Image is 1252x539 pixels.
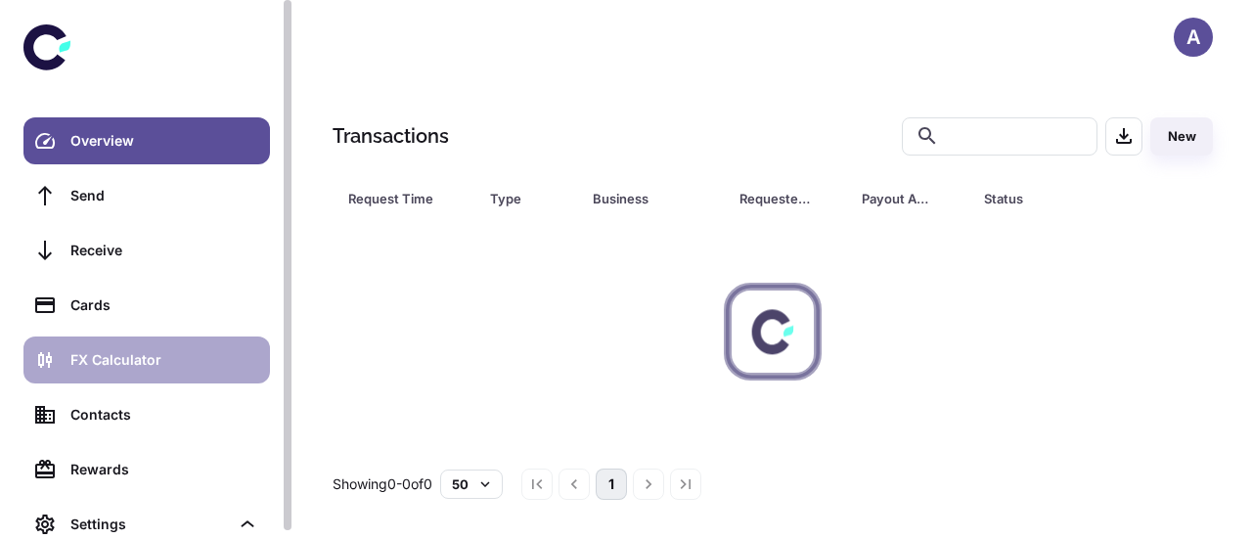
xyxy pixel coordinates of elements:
[984,185,1132,212] span: Status
[490,185,569,212] span: Type
[333,121,449,151] h1: Transactions
[862,185,935,212] div: Payout Amount
[70,130,258,152] div: Overview
[70,404,258,426] div: Contacts
[70,459,258,480] div: Rewards
[23,172,270,219] a: Send
[739,185,838,212] span: Requested Amount
[862,185,961,212] span: Payout Amount
[518,469,704,500] nav: pagination navigation
[1174,18,1213,57] button: A
[70,294,258,316] div: Cards
[23,446,270,493] a: Rewards
[984,185,1106,212] div: Status
[23,227,270,274] a: Receive
[23,337,270,383] a: FX Calculator
[333,473,432,495] p: Showing 0-0 of 0
[490,185,544,212] div: Type
[348,185,467,212] span: Request Time
[1150,117,1213,156] button: New
[70,240,258,261] div: Receive
[348,185,441,212] div: Request Time
[23,117,270,164] a: Overview
[440,470,503,499] button: 50
[70,514,229,535] div: Settings
[70,185,258,206] div: Send
[596,469,627,500] button: page 1
[739,185,813,212] div: Requested Amount
[23,282,270,329] a: Cards
[23,391,270,438] a: Contacts
[70,349,258,371] div: FX Calculator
